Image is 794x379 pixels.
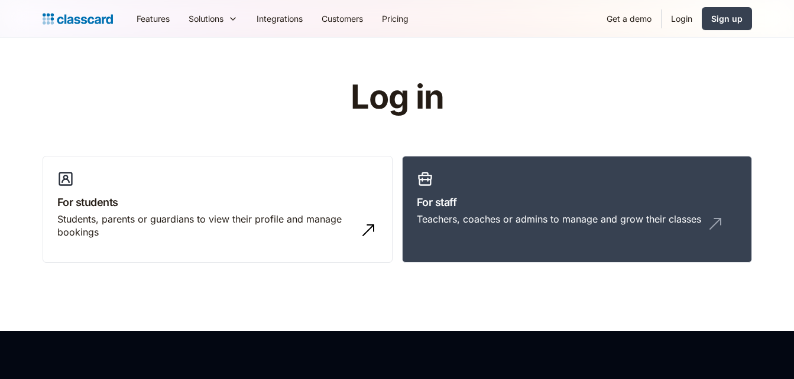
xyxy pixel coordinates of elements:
a: For staffTeachers, coaches or admins to manage and grow their classes [402,156,752,263]
h3: For staff [417,194,737,210]
a: For studentsStudents, parents or guardians to view their profile and manage bookings [43,156,393,263]
a: Pricing [372,5,418,32]
a: Integrations [247,5,312,32]
a: Get a demo [597,5,661,32]
div: Teachers, coaches or admins to manage and grow their classes [417,213,701,226]
div: Solutions [179,5,247,32]
a: Customers [312,5,372,32]
a: Sign up [702,7,752,30]
div: Students, parents or guardians to view their profile and manage bookings [57,213,354,239]
div: Solutions [189,12,223,25]
a: home [43,11,113,27]
a: Features [127,5,179,32]
div: Sign up [711,12,743,25]
h1: Log in [209,79,585,116]
a: Login [662,5,702,32]
h3: For students [57,194,378,210]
